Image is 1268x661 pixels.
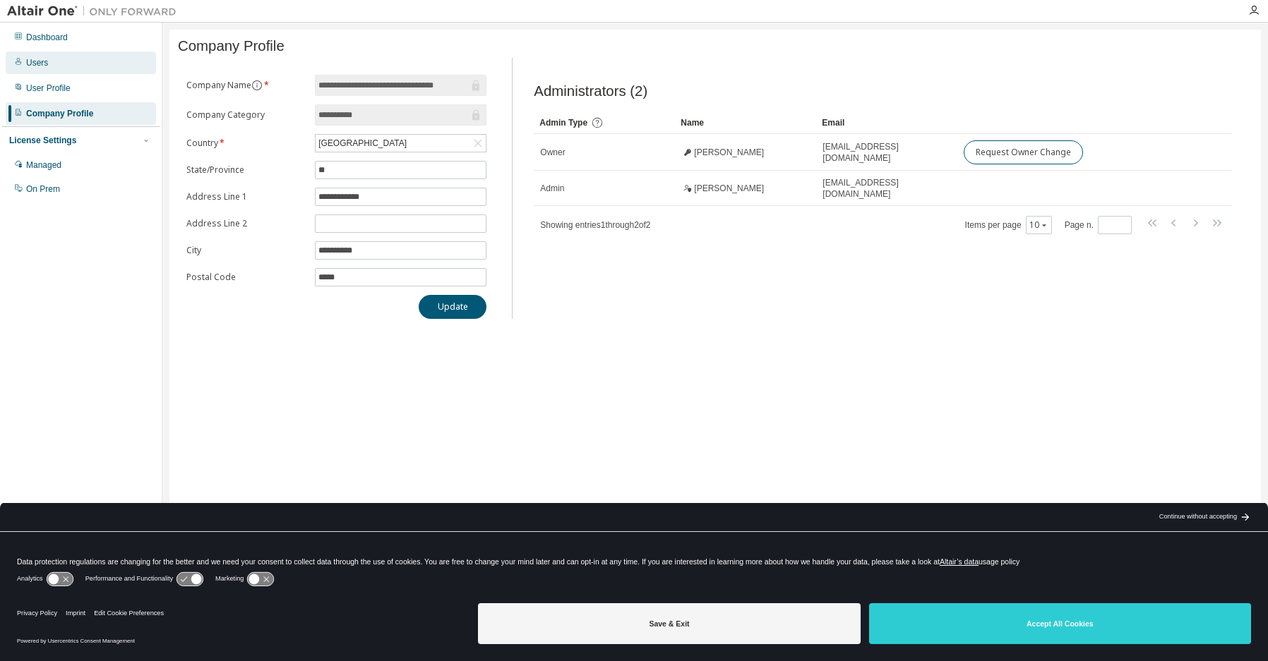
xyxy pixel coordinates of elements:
label: Address Line 2 [186,218,306,229]
label: Country [186,138,306,149]
div: Name [681,111,811,134]
button: Request Owner Change [964,140,1083,164]
span: [EMAIL_ADDRESS][DOMAIN_NAME] [823,177,951,200]
button: Update [419,295,486,319]
span: Showing entries 1 through 2 of 2 [540,220,650,230]
span: Admin Type [539,118,587,128]
span: [PERSON_NAME] [694,147,764,158]
div: License Settings [9,135,76,146]
button: information [251,80,263,91]
label: Company Name [186,80,306,91]
label: City [186,245,306,256]
div: Users [26,57,48,68]
div: User Profile [26,83,71,94]
label: State/Province [186,164,306,176]
button: 10 [1029,219,1048,231]
span: [EMAIL_ADDRESS][DOMAIN_NAME] [823,141,951,164]
span: Admin [540,183,564,194]
div: On Prem [26,183,60,195]
label: Postal Code [186,272,306,283]
div: Company Profile [26,108,93,119]
div: [GEOGRAPHIC_DATA] [316,135,486,152]
label: Address Line 1 [186,191,306,202]
span: Owner [540,147,565,158]
span: Company Profile [178,38,285,54]
label: Company Category [186,109,306,121]
span: Administrators (2) [534,83,647,99]
span: Page n. [1065,216,1132,234]
span: Items per page [965,216,1052,234]
div: [GEOGRAPHIC_DATA] [316,135,409,151]
div: Email [822,111,952,134]
span: [PERSON_NAME] [694,183,764,194]
div: Dashboard [26,32,68,43]
div: Managed [26,159,61,171]
img: Altair One [7,4,184,18]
